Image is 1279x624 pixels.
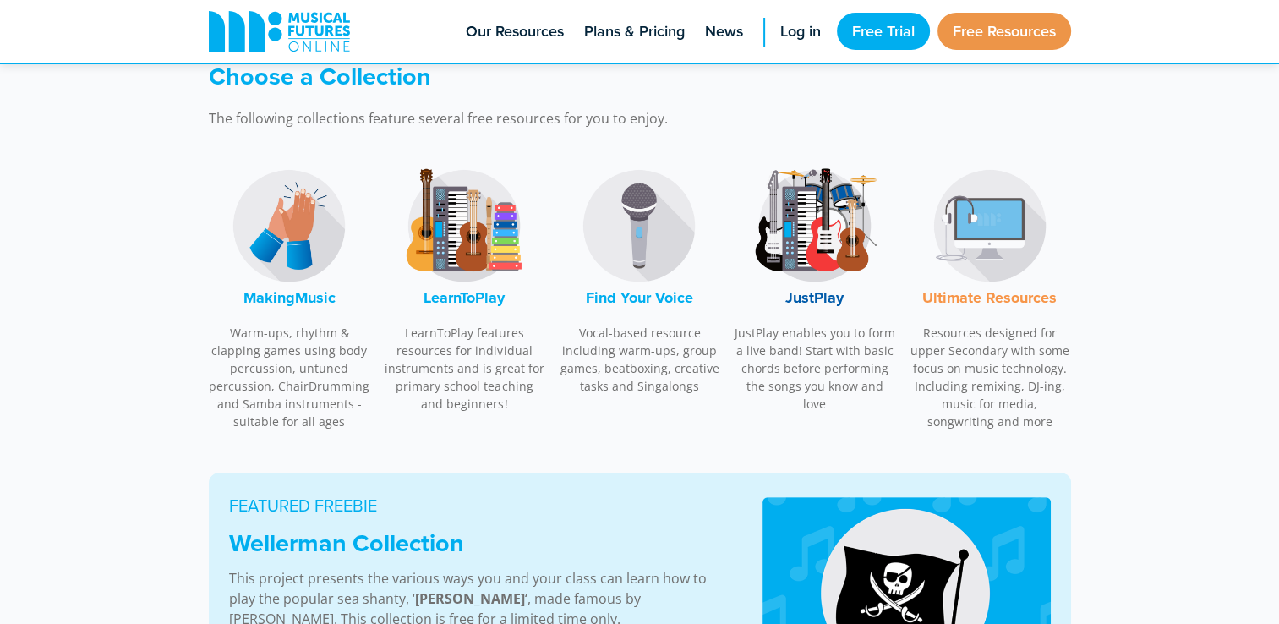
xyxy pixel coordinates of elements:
p: JustPlay enables you to form a live band! Start with basic chords before performing the songs you... [734,324,896,413]
p: The following collections feature several free resources for you to enjoy. [209,108,868,129]
a: Find Your Voice LogoFind Your Voice Vocal-based resource including warm-ups, group games, beatbox... [559,154,721,404]
p: Resources designed for upper Secondary with some focus on music technology. Including remixing, D... [909,324,1071,430]
img: Find Your Voice Logo [576,162,702,289]
a: LearnToPlay LogoLearnToPlay LearnToPlay features resources for individual instruments and is grea... [384,154,546,422]
font: JustPlay [785,287,844,309]
a: Free Trial [837,13,930,50]
a: JustPlay LogoJustPlay JustPlay enables you to form a live band! Start with basic chords before pe... [734,154,896,422]
a: Music Technology LogoUltimate Resources Resources designed for upper Secondary with some focus on... [909,154,1071,440]
h3: Choose a Collection [209,62,868,91]
p: Warm-ups, rhythm & clapping games using body percussion, untuned percussion, ChairDrumming and Sa... [209,324,371,430]
img: Music Technology Logo [926,162,1053,289]
span: News [705,20,743,43]
img: MakingMusic Logo [226,162,353,289]
font: MakingMusic [243,287,336,309]
p: LearnToPlay features resources for individual instruments and is great for primary school teachin... [384,324,546,413]
strong: [PERSON_NAME] [415,589,525,608]
font: Ultimate Resources [922,287,1057,309]
span: Our Resources [466,20,564,43]
font: Find Your Voice [586,287,693,309]
p: Vocal-based resource including warm-ups, group games, beatboxing, creative tasks and Singalongs [559,324,721,395]
a: Free Resources [937,13,1071,50]
font: LearnToPlay [424,287,505,309]
strong: Wellerman Collection [229,525,464,561]
img: JustPlay Logo [752,162,878,289]
p: FEATURED FREEBIE [229,493,722,518]
span: Log in [780,20,821,43]
span: Plans & Pricing [584,20,685,43]
a: MakingMusic LogoMakingMusic Warm-ups, rhythm & clapping games using body percussion, untuned perc... [209,154,371,440]
img: LearnToPlay Logo [401,162,527,289]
